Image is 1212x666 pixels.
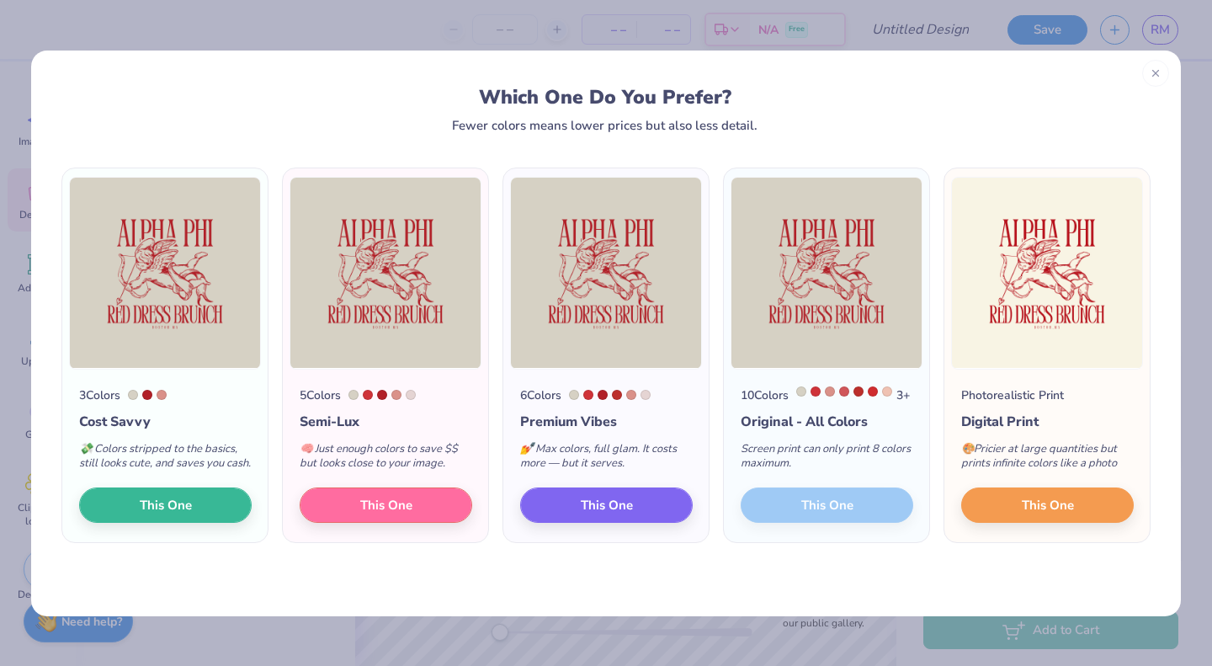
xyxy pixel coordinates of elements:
span: This One [360,495,412,514]
div: Pricier at large quantities but prints infinite colors like a photo [961,432,1134,488]
div: 7621 C [598,390,608,400]
span: This One [581,495,633,514]
div: 7606 C [391,390,401,400]
div: 7621 C [377,390,387,400]
div: 7621 C [142,390,152,400]
div: 1797 C [363,390,373,400]
div: 711 C [868,386,878,397]
div: Digital Print [961,412,1134,432]
div: 7620 C [853,386,864,397]
div: 6 Colors [520,386,561,404]
button: This One [520,488,693,523]
span: 🎨 [961,441,975,456]
div: 7527 C [796,386,806,397]
div: 1797 C [583,390,593,400]
div: 7418 C [839,386,849,397]
button: This One [961,488,1134,523]
div: 7604 C [641,390,651,400]
div: 10 Colors [741,386,789,404]
button: This One [79,488,252,523]
div: 7527 C [569,390,579,400]
img: 5 color option [290,177,481,370]
div: 7604 C [406,390,416,400]
div: 489 C [882,386,892,397]
button: This One [300,488,472,523]
div: Photorealistic Print [961,386,1064,404]
div: 7606 C [825,386,835,397]
div: Semi-Lux [300,412,472,432]
span: 🧠 [300,441,313,456]
div: 7527 C [348,390,359,400]
img: 6 color option [510,177,702,370]
div: 7527 C [128,390,138,400]
div: Colors stripped to the basics, still looks cute, and saves you cash. [79,432,252,488]
img: 10 color option [731,177,922,370]
div: 7606 C [626,390,636,400]
div: Screen print can only print 8 colors maximum. [741,432,913,488]
span: This One [140,495,192,514]
img: Photorealistic preview [951,177,1143,370]
div: Which One Do You Prefer? [77,86,1134,109]
div: 1797 C [811,386,821,397]
img: 3 color option [69,177,261,370]
span: 💅 [520,441,534,456]
div: Cost Savvy [79,412,252,432]
div: Fewer colors means lower prices but also less detail. [452,119,757,132]
div: 5 Colors [300,386,341,404]
div: Max colors, full glam. It costs more — but it serves. [520,432,693,488]
span: 💸 [79,441,93,456]
span: This One [1022,495,1074,514]
div: Just enough colors to save $$ but looks close to your image. [300,432,472,488]
div: 7620 C [612,390,622,400]
div: 3 + [796,386,910,404]
div: 7606 C [157,390,167,400]
div: 3 Colors [79,386,120,404]
div: Original - All Colors [741,412,913,432]
div: Premium Vibes [520,412,693,432]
